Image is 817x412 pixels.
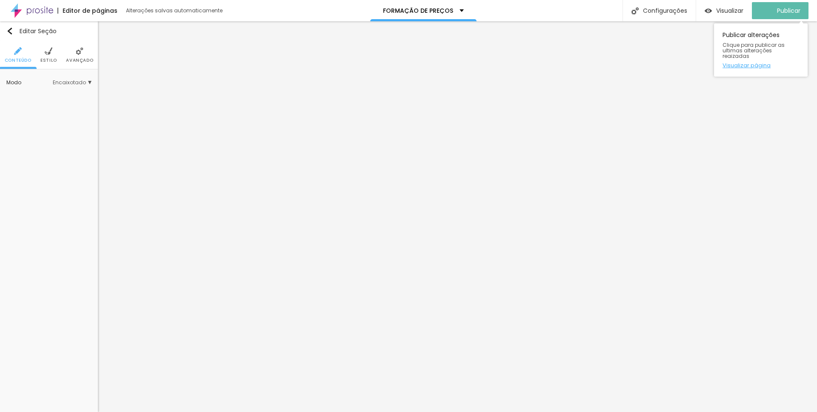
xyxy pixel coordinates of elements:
div: Editar Seção [6,28,57,34]
button: Visualizar [696,2,752,19]
span: Encaixotado [53,80,91,85]
img: Icone [631,7,639,14]
span: Publicar [777,7,800,14]
div: Alterações salvas automaticamente [126,8,224,13]
p: FORMAÇÃO DE PREÇOS [383,8,453,14]
span: Conteúdo [5,58,31,63]
button: Publicar [752,2,808,19]
img: Icone [76,47,83,55]
img: Icone [45,47,52,55]
span: Avançado [66,58,93,63]
a: Visualizar página [723,63,799,68]
iframe: Editor [98,21,817,412]
span: Clique para publicar as ultimas alterações reaizadas [723,42,799,59]
img: Icone [6,28,13,34]
span: Estilo [40,58,57,63]
span: Visualizar [716,7,743,14]
div: Editor de páginas [57,8,117,14]
div: Publicar alterações [714,23,808,77]
img: view-1.svg [705,7,712,14]
div: Modo [6,80,53,85]
img: Icone [14,47,22,55]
